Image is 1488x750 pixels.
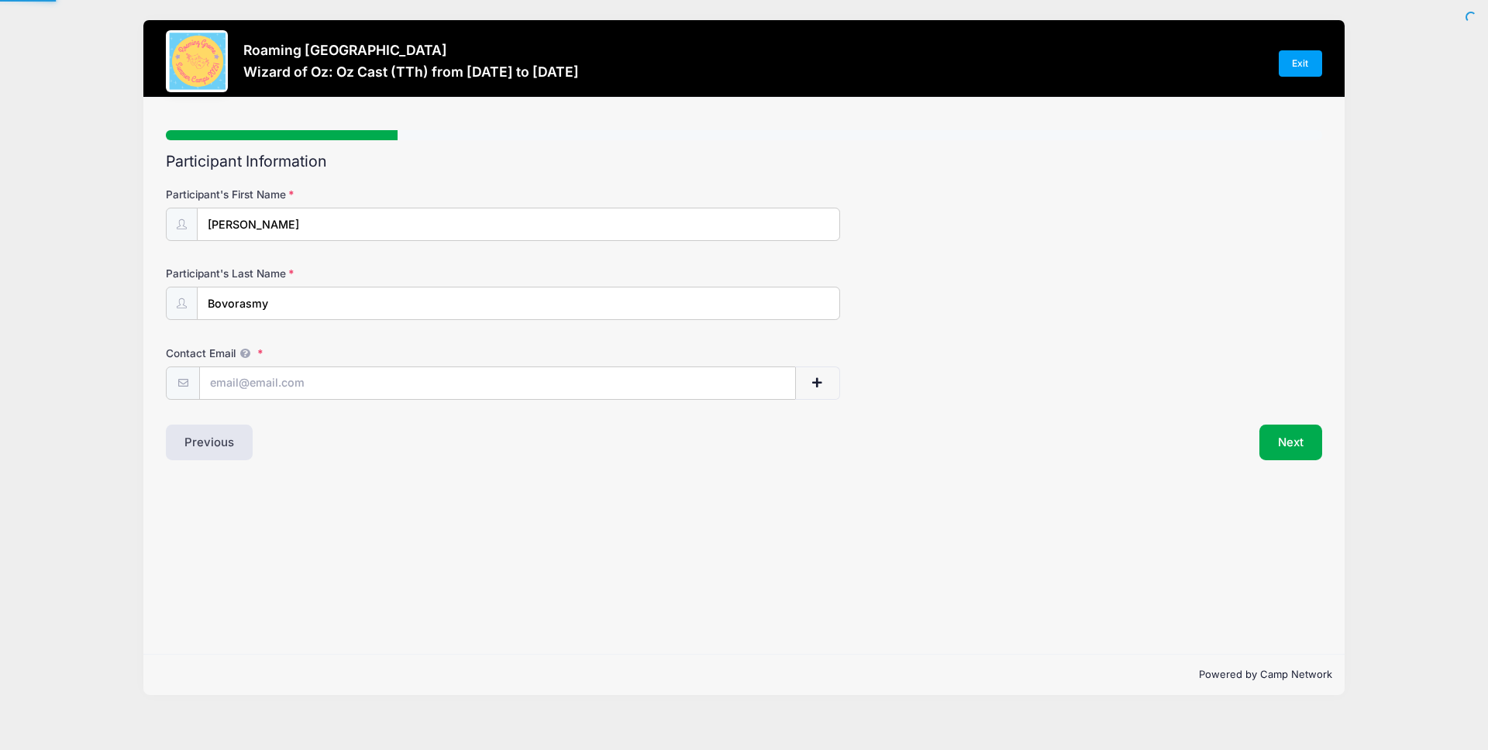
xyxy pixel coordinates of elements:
[166,187,551,202] label: Participant's First Name
[243,64,579,80] h3: Wizard of Oz: Oz Cast (TTh) from [DATE] to [DATE]
[166,425,253,460] button: Previous
[243,42,579,58] h3: Roaming [GEOGRAPHIC_DATA]
[199,366,796,400] input: email@email.com
[197,287,840,320] input: Participant's Last Name
[166,346,551,361] label: Contact Email
[1259,425,1322,460] button: Next
[197,208,840,241] input: Participant's First Name
[166,153,1322,170] h2: Participant Information
[236,347,254,360] span: We will send confirmations, payment reminders, and custom email messages to each address listed. ...
[156,667,1332,683] p: Powered by Camp Network
[1279,50,1322,77] a: Exit
[166,266,551,281] label: Participant's Last Name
